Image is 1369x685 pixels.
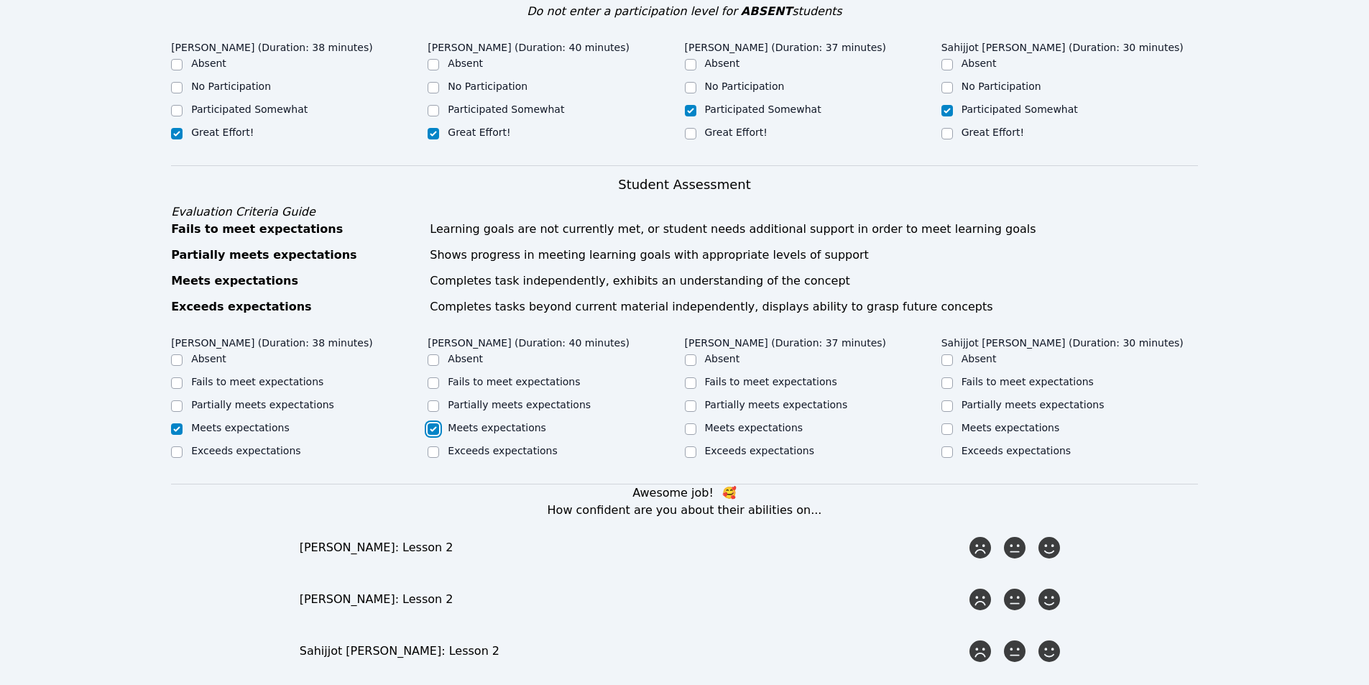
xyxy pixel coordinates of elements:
div: Do not enter a participation level for students [171,3,1198,20]
div: Partially meets expectations [171,247,421,264]
span: How confident are you about their abilities on... [548,503,822,517]
legend: [PERSON_NAME] (Duration: 37 minutes) [685,35,887,56]
label: Great Effort! [448,127,510,138]
legend: [PERSON_NAME] (Duration: 37 minutes) [685,330,887,351]
label: Partially meets expectations [448,399,591,410]
label: No Participation [448,81,527,92]
legend: [PERSON_NAME] (Duration: 40 minutes) [428,330,630,351]
label: Absent [705,353,740,364]
label: Partially meets expectations [191,399,334,410]
label: Great Effort! [191,127,254,138]
label: Fails to meet expectations [705,376,837,387]
legend: [PERSON_NAME] (Duration: 40 minutes) [428,35,630,56]
label: Fails to meet expectations [448,376,580,387]
div: Learning goals are not currently met, or student needs additional support in order to meet learni... [430,221,1198,238]
label: Meets expectations [962,422,1060,433]
label: Exceeds expectations [448,445,557,456]
div: [PERSON_NAME]: Lesson 2 [300,591,967,608]
div: Completes tasks beyond current material independently, displays ability to grasp future concepts [430,298,1198,316]
label: Great Effort! [962,127,1024,138]
label: Absent [448,58,483,69]
label: Absent [705,58,740,69]
div: Exceeds expectations [171,298,421,316]
div: Meets expectations [171,272,421,290]
div: Sahijjot [PERSON_NAME]: Lesson 2 [300,643,967,660]
div: Fails to meet expectations [171,221,421,238]
label: Absent [962,353,997,364]
label: Fails to meet expectations [191,376,323,387]
label: Absent [962,58,997,69]
label: Participated Somewhat [448,104,564,115]
div: Shows progress in meeting learning goals with appropriate levels of support [430,247,1198,264]
label: Fails to meet expectations [962,376,1094,387]
label: Absent [191,353,226,364]
label: Great Effort! [705,127,768,138]
label: Exceeds expectations [705,445,814,456]
label: Meets expectations [705,422,803,433]
legend: Sahijjot [PERSON_NAME] (Duration: 30 minutes) [941,35,1184,56]
span: Awesome job! [632,486,714,500]
span: kisses [722,486,737,500]
label: Partially meets expectations [705,399,848,410]
label: Exceeds expectations [962,445,1071,456]
label: Meets expectations [191,422,290,433]
label: Participated Somewhat [191,104,308,115]
legend: Sahijjot [PERSON_NAME] (Duration: 30 minutes) [941,330,1184,351]
span: ABSENT [741,4,792,18]
label: No Participation [705,81,785,92]
div: [PERSON_NAME]: Lesson 2 [300,539,967,556]
label: No Participation [962,81,1041,92]
label: Exceeds expectations [191,445,300,456]
div: Completes task independently, exhibits an understanding of the concept [430,272,1198,290]
label: Absent [191,58,226,69]
label: Meets expectations [448,422,546,433]
h3: Student Assessment [171,175,1198,195]
label: Partially meets expectations [962,399,1105,410]
legend: [PERSON_NAME] (Duration: 38 minutes) [171,330,373,351]
div: Evaluation Criteria Guide [171,203,1198,221]
label: No Participation [191,81,271,92]
label: Participated Somewhat [705,104,821,115]
label: Participated Somewhat [962,104,1078,115]
legend: [PERSON_NAME] (Duration: 38 minutes) [171,35,373,56]
label: Absent [448,353,483,364]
